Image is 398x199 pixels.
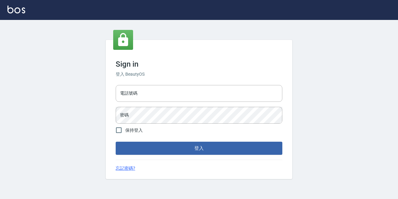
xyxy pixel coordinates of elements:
[125,127,143,134] span: 保持登入
[116,165,135,172] a: 忘記密碼?
[116,71,282,78] h6: 登入 BeautyOS
[116,142,282,155] button: 登入
[116,60,282,69] h3: Sign in
[7,6,25,13] img: Logo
